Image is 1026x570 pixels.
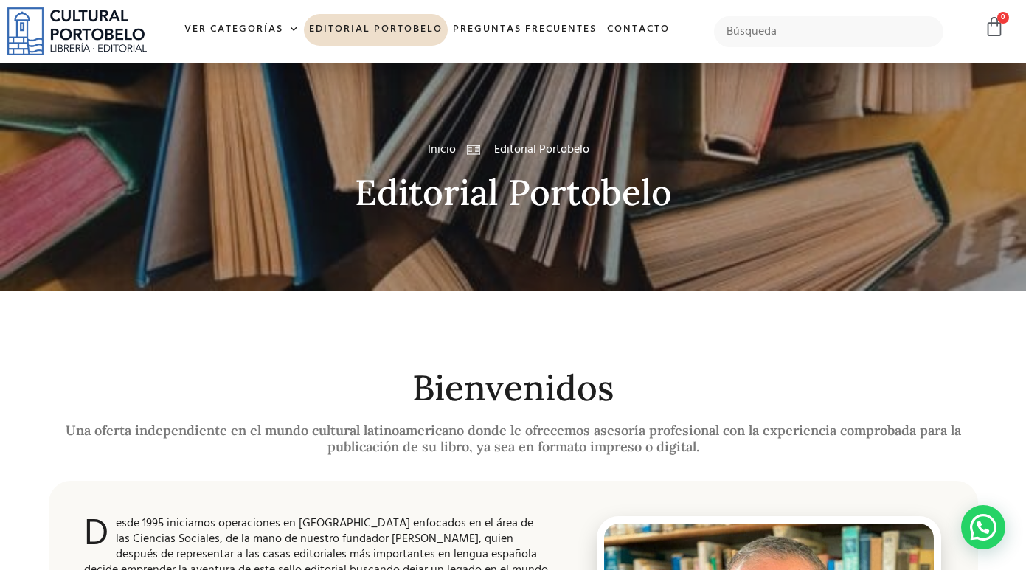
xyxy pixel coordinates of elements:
div: Contactar por WhatsApp [961,505,1005,549]
a: Contacto [602,14,675,46]
a: Ver Categorías [179,14,304,46]
h2: Una oferta independiente en el mundo cultural latinoamericano donde le ofrecemos asesoría profesi... [49,423,978,454]
h2: Editorial Portobelo [49,173,978,212]
span: Editorial Portobelo [491,141,589,159]
span: D [84,516,108,553]
a: Inicio [428,141,456,159]
h2: Bienvenidos [49,369,978,408]
span: 0 [997,12,1009,24]
a: Preguntas frecuentes [448,14,602,46]
a: 0 [984,16,1005,38]
a: Editorial Portobelo [304,14,448,46]
input: Búsqueda [714,16,943,47]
